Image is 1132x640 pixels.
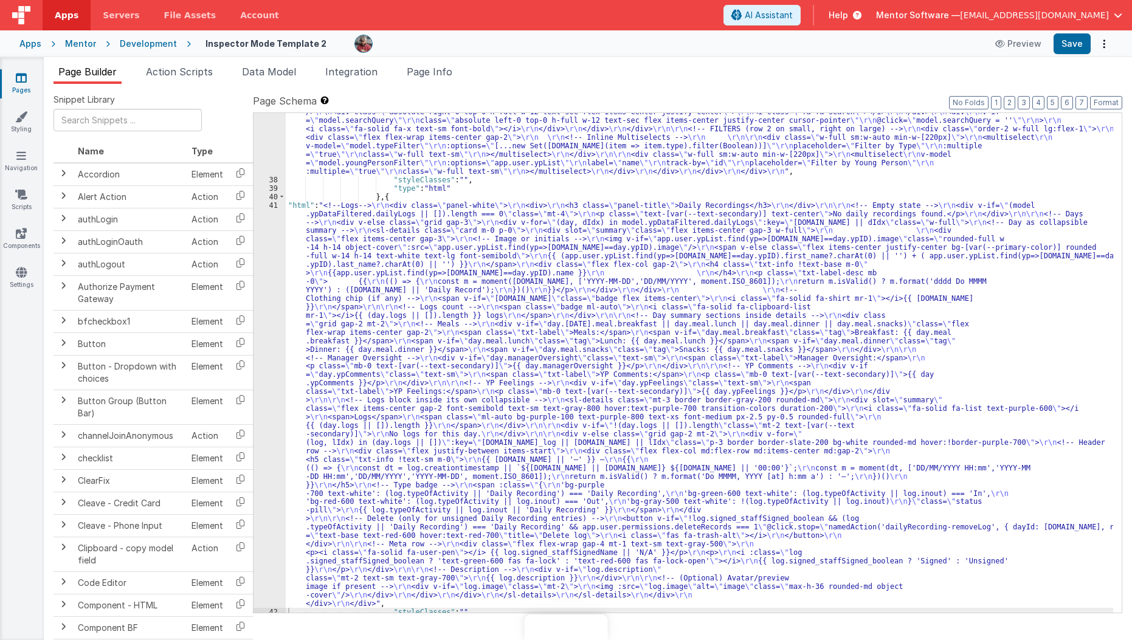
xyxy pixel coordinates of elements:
td: Code Editor [73,571,187,594]
td: Element [187,310,228,332]
span: Action Scripts [146,66,213,78]
td: Action [187,185,228,208]
td: Action [187,230,228,253]
span: Servers [103,9,139,21]
iframe: Marker.io feedback button [525,614,608,640]
td: Element [187,275,228,310]
td: Element [187,332,228,355]
div: 40 [254,193,286,201]
td: Action [187,208,228,230]
td: Button [73,332,187,355]
td: Cleave - Credit Card [73,492,187,514]
div: 37 [254,83,286,176]
input: Search Snippets ... [53,109,202,131]
td: authLogin [73,208,187,230]
td: Authorize Payment Gateway [73,275,187,310]
button: Save [1054,33,1091,54]
button: 3 [1018,96,1030,109]
button: Options [1096,35,1113,52]
h4: Inspector Mode Template 2 [205,39,326,48]
td: authLoginOauth [73,230,187,253]
button: 2 [1004,96,1015,109]
span: Snippet Library [53,94,115,106]
td: channelJoinAnonymous [73,424,187,447]
td: Component - HTML [73,594,187,616]
td: Element [187,514,228,537]
button: Preview [988,34,1049,53]
td: Action [187,537,228,571]
span: Data Model [242,66,296,78]
td: Action [187,253,228,275]
button: Format [1090,96,1122,109]
td: Element [187,163,228,186]
span: Type [192,146,213,156]
button: 1 [991,96,1001,109]
span: File Assets [164,9,216,21]
button: 7 [1075,96,1088,109]
td: Component BF [73,616,187,639]
td: Alert Action [73,185,187,208]
div: 38 [254,176,286,184]
td: ClearFix [73,469,187,492]
span: Page Schema [253,94,317,108]
div: 41 [254,201,286,608]
td: Element [187,492,228,514]
span: AI Assistant [745,9,793,21]
div: 42 [254,608,286,616]
div: Mentor [65,38,96,50]
td: Element [187,355,228,390]
button: No Folds [949,96,989,109]
div: Development [120,38,177,50]
button: 4 [1032,96,1044,109]
td: authLogout [73,253,187,275]
span: Page Builder [58,66,117,78]
span: Mentor Software — [876,9,960,21]
td: Element [187,571,228,594]
td: Clipboard - copy model field [73,537,187,571]
td: Action [187,424,228,447]
td: Button Group (Button Bar) [73,390,187,424]
td: Element [187,594,228,616]
div: 39 [254,184,286,193]
div: Apps [19,38,41,50]
td: Button - Dropdown with choices [73,355,187,390]
td: Accordion [73,163,187,186]
td: bfcheckbox1 [73,310,187,332]
button: 6 [1061,96,1073,109]
td: Element [187,447,228,469]
button: 5 [1047,96,1058,109]
span: Page Info [407,66,452,78]
td: Cleave - Phone Input [73,514,187,537]
button: Mentor Software — [EMAIL_ADDRESS][DOMAIN_NAME] [876,9,1122,21]
img: eba322066dbaa00baf42793ca2fab581 [355,35,372,52]
button: AI Assistant [723,5,801,26]
span: Integration [325,66,378,78]
td: Element [187,390,228,424]
td: checklist [73,447,187,469]
span: Name [78,146,104,156]
td: Element [187,616,228,639]
td: Element [187,469,228,492]
span: Help [829,9,848,21]
span: Apps [55,9,78,21]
